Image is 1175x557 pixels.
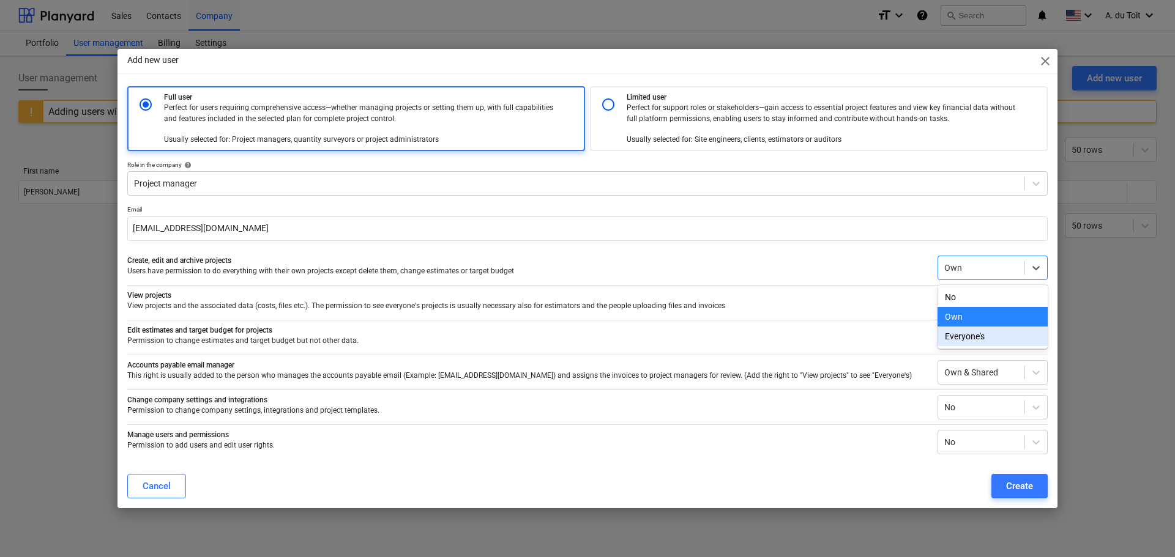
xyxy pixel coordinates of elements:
[127,266,928,276] p: Users have permission to do everything with their own projects except delete them, change estimat...
[127,325,928,336] p: Edit estimates and target budget for projects
[127,405,928,416] p: Permission to change company settings, integrations and project templates.
[127,256,928,266] p: Create, edit and archive projects
[1114,498,1175,557] iframe: Chat Widget
[127,395,928,405] p: Change company settings and integrations
[938,307,1048,326] div: Own
[182,161,192,169] span: help
[991,474,1048,498] button: Create
[127,336,928,346] p: Permission to change estimates and target budget but not other data.
[627,103,1022,145] p: Perfect for support roles or stakeholders—gain access to essential project features and view key ...
[164,92,579,103] p: Full user
[938,287,1048,307] div: No
[127,430,928,440] p: Manage users and permissions
[1006,478,1033,494] div: Create
[627,92,1042,103] p: Limited user
[127,86,585,151] div: Full userPerfect for users requiring comprehensive access—whether managing projects or setting th...
[127,474,186,498] button: Cancel
[127,216,1048,241] input: Separate multiple emails with commas to invite users in bulk
[127,290,928,301] p: View projects
[127,161,1048,169] div: Role in the company
[164,103,559,145] p: Perfect for users requiring comprehensive access—whether managing projects or setting them up, wi...
[127,301,928,311] p: View projects and the associated data (costs, files etc.). The permission to see everyone's proje...
[127,54,179,67] p: Add new user
[127,205,1048,216] p: Email
[1038,54,1053,68] span: close
[127,371,928,381] p: This right is usually added to the person who manages the accounts payable email (Example: [EMAIL...
[127,360,928,371] p: Accounts payable email manager
[938,326,1048,346] div: Everyone's
[143,478,171,494] div: Cancel
[590,86,1048,151] div: Limited userPerfect for support roles or stakeholders—gain access to essential project features a...
[127,440,928,451] p: Permission to add users and edit user rights.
